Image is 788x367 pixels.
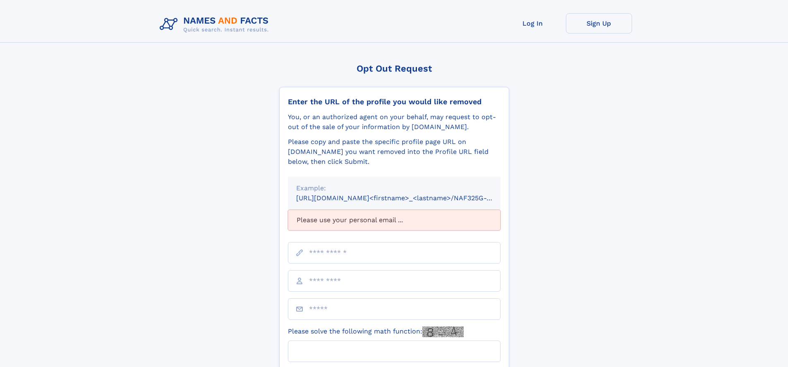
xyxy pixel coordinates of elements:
div: Enter the URL of the profile you would like removed [288,97,501,106]
div: Please copy and paste the specific profile page URL on [DOMAIN_NAME] you want removed into the Pr... [288,137,501,167]
div: Example: [296,183,492,193]
small: [URL][DOMAIN_NAME]<firstname>_<lastname>/NAF325G-xxxxxxxx [296,194,516,202]
div: Opt Out Request [279,63,509,74]
div: You, or an authorized agent on your behalf, may request to opt-out of the sale of your informatio... [288,112,501,132]
a: Log In [500,13,566,34]
label: Please solve the following math function: [288,326,464,337]
img: Logo Names and Facts [156,13,275,36]
a: Sign Up [566,13,632,34]
div: Please use your personal email ... [288,210,501,230]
